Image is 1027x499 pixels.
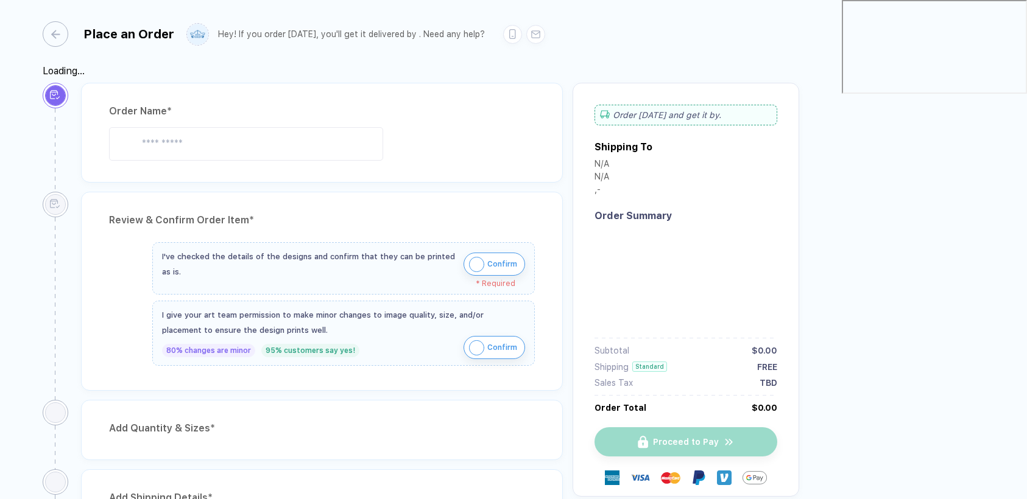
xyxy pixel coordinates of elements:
[162,344,255,357] div: 80% changes are minor
[109,419,535,438] div: Add Quantity & Sizes
[661,468,680,487] img: master-card
[218,29,485,40] div: Hey! If you order [DATE], you'll get it delivered by . Need any help?
[595,403,646,413] div: Order Total
[717,470,732,485] img: Venmo
[109,211,535,230] div: Review & Confirm Order Item
[464,336,525,359] button: iconConfirm
[469,340,484,355] img: icon
[632,361,667,372] div: Standard
[752,403,777,413] div: $0.00
[487,254,517,274] span: Confirm
[487,338,517,357] span: Confirm
[464,253,525,276] button: iconConfirm
[595,184,609,197] div: , -
[595,159,609,172] div: N/A
[605,470,619,485] img: express
[162,307,525,338] div: I give your art team permission to make minor changes to image quality, size, and/or placement to...
[469,257,484,272] img: icon
[109,102,535,121] div: Order Name
[595,172,609,184] div: N/A
[752,346,777,355] div: $0.00
[595,362,629,372] div: Shipping
[261,344,359,357] div: 95% customers say yes!
[743,466,767,490] img: GPay
[760,378,777,388] div: TBD
[162,249,457,279] div: I've checked the details of the designs and confirm that they can be printed as is.
[187,24,208,45] img: user profile
[595,210,777,222] div: Order Summary
[83,27,174,41] div: Place an Order
[595,105,777,125] div: Order [DATE] and get it by .
[43,65,799,77] div: Loading...
[757,362,777,372] div: FREE
[595,346,629,355] div: Subtotal
[162,279,515,288] div: * Required
[630,468,650,487] img: visa
[691,470,706,485] img: Paypal
[595,141,652,153] div: Shipping To
[595,378,633,388] div: Sales Tax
